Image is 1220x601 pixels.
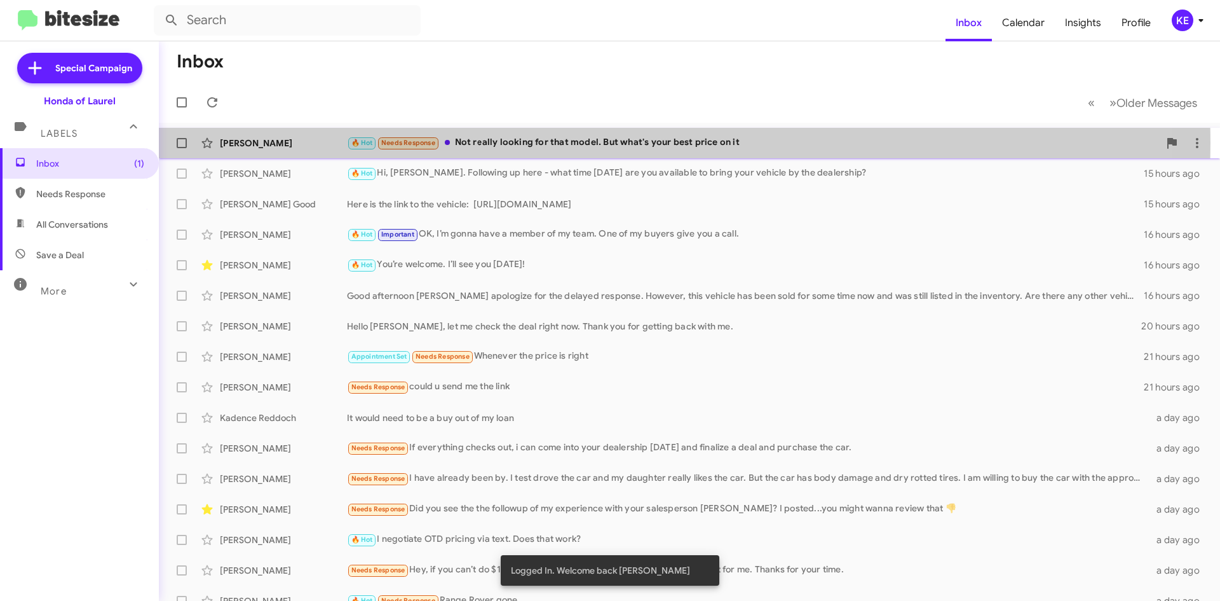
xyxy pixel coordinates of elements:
[220,289,347,302] div: [PERSON_NAME]
[154,5,421,36] input: Search
[1141,320,1210,333] div: 20 hours ago
[220,411,347,424] div: Kadence Reddoch
[351,261,373,269] span: 🔥 Hot
[1144,167,1210,180] div: 15 hours ago
[347,198,1144,211] div: Here is the link to the vehicle: [URL][DOMAIN_NAME]
[1080,90,1102,116] button: Previous
[347,227,1144,242] div: OK, I’m gonna have a member of my team. One of my buyers give you a call.
[351,230,373,238] span: 🔥 Hot
[347,289,1144,302] div: Good afternoon [PERSON_NAME] apologize for the delayed response. However, this vehicle has been s...
[1149,411,1210,424] div: a day ago
[351,444,405,452] span: Needs Response
[945,4,992,41] a: Inbox
[347,563,1149,577] div: Hey, if you can’t do $19,300 out the door for the Tesla Model 3, then it’s not for me. Thanks for...
[220,259,347,272] div: [PERSON_NAME]
[347,532,1149,547] div: I negotiate OTD pricing via text. Does that work?
[1149,564,1210,577] div: a day ago
[220,228,347,241] div: [PERSON_NAME]
[347,411,1149,424] div: It would need to be a buy out of my loan
[1055,4,1111,41] a: Insights
[55,62,132,74] span: Special Campaign
[1144,198,1210,211] div: 15 hours ago
[220,350,347,363] div: [PERSON_NAME]
[220,167,347,180] div: [PERSON_NAME]
[351,169,373,177] span: 🔥 Hot
[220,442,347,455] div: [PERSON_NAME]
[347,166,1144,181] div: Hi, [PERSON_NAME]. Following up here - what time [DATE] are you available to bring your vehicle b...
[36,188,144,200] span: Needs Response
[1109,95,1116,111] span: »
[351,474,405,483] span: Needs Response
[220,503,347,516] div: [PERSON_NAME]
[347,258,1144,272] div: You’re welcome. I’ll see you [DATE]!
[351,535,373,544] span: 🔥 Hot
[36,249,84,261] span: Save a Deal
[351,383,405,391] span: Needs Response
[41,128,78,139] span: Labels
[1081,90,1205,116] nav: Page navigation example
[347,349,1144,364] div: Whenever the price is right
[347,502,1149,516] div: Did you see the the followup of my experience with your salesperson [PERSON_NAME]? I posted...you...
[1144,289,1210,302] div: 16 hours ago
[351,566,405,574] span: Needs Response
[220,473,347,485] div: [PERSON_NAME]
[17,53,142,83] a: Special Campaign
[41,286,67,297] span: More
[220,198,347,211] div: [PERSON_NAME] Good
[134,157,144,170] span: (1)
[220,381,347,394] div: [PERSON_NAME]
[1149,442,1210,455] div: a day ago
[347,441,1149,455] div: If everything checks out, i can come into your dealership [DATE] and finalize a deal and purchase...
[1149,534,1210,546] div: a day ago
[220,320,347,333] div: [PERSON_NAME]
[1172,10,1193,31] div: KE
[347,471,1149,486] div: I have already been by. I test drove the car and my daughter really likes the car. But the car ha...
[351,139,373,147] span: 🔥 Hot
[1144,259,1210,272] div: 16 hours ago
[220,534,347,546] div: [PERSON_NAME]
[351,352,407,361] span: Appointment Set
[1088,95,1095,111] span: «
[992,4,1055,41] a: Calendar
[381,230,414,238] span: Important
[1149,503,1210,516] div: a day ago
[381,139,435,147] span: Needs Response
[36,218,108,231] span: All Conversations
[220,137,347,149] div: [PERSON_NAME]
[351,505,405,513] span: Needs Response
[1144,350,1210,363] div: 21 hours ago
[1149,473,1210,485] div: a day ago
[1161,10,1206,31] button: KE
[44,95,116,107] div: Honda of Laurel
[177,52,224,72] h1: Inbox
[1111,4,1161,41] a: Profile
[511,564,690,577] span: Logged In. Welcome back [PERSON_NAME]
[1102,90,1205,116] button: Next
[1144,228,1210,241] div: 16 hours ago
[416,352,470,361] span: Needs Response
[1144,381,1210,394] div: 21 hours ago
[220,564,347,577] div: [PERSON_NAME]
[347,135,1159,150] div: Not really looking for that model. But what's your best price on it
[347,320,1141,333] div: Hello [PERSON_NAME], let me check the deal right now. Thank you for getting back with me.
[36,157,144,170] span: Inbox
[347,380,1144,394] div: could u send me the link
[1116,96,1197,110] span: Older Messages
